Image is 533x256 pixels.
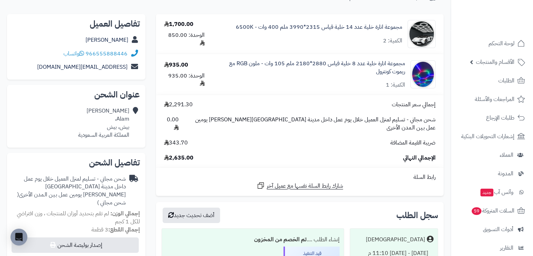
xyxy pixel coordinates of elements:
span: شحن مجاني - تسليم لمنزل العميل خلال يوم عمل داخل مدينة [GEOGRAPHIC_DATA][PERSON_NAME] يومين عمل ب... [186,116,436,132]
a: لوحة التحكم [455,35,529,52]
div: إنشاء الطلب .... [166,233,340,247]
div: الكمية: 1 [386,81,405,89]
div: 1,700.00 [164,20,193,28]
span: 59 [472,207,482,215]
button: أضف تحديث جديد [163,208,220,223]
span: شارك رابط السلة نفسها مع عميل آخر [267,182,343,190]
a: مجموعة انارة خلية عدد 14 خلية قياس 2315*3990 ملم 400 وات - 6500K [236,23,402,31]
a: شارك رابط السلة نفسها مع عميل آخر [257,181,343,190]
div: الوحدة: 935.00 [164,72,204,88]
span: 2,635.00 [164,154,193,162]
span: طلبات الإرجاع [486,113,514,123]
button: إصدار بوليصة الشحن [12,237,139,253]
span: لوحة التحكم [488,39,514,48]
a: واتساب [63,49,84,58]
b: تم الخصم من المخزون [254,235,307,244]
a: أدوات التسويق [455,221,529,238]
span: 2,291.30 [164,101,193,109]
span: إشعارات التحويلات البنكية [461,132,514,141]
a: مجموعة انارة خلية عدد 8 خلية قياس 2880*2180 ملم 105 وات - ملون RGB مع ريموت كونترول [221,60,405,76]
div: الكمية: 2 [383,37,402,45]
h2: عنوان الشحن [13,90,140,99]
a: وآتس آبجديد [455,184,529,201]
strong: إجمالي القطع: [108,225,140,234]
small: 3 قطعة [91,225,140,234]
span: جديد [480,189,493,196]
img: 1756582290-14-90x90.png [408,20,435,48]
a: 966555888446 [86,49,128,58]
span: التقارير [500,243,513,253]
img: 1756670102-8-2-rgb-90x90.png [411,60,435,88]
span: ( شحن مجاني ) [17,190,126,207]
h2: تفاصيل الشحن [13,159,140,167]
a: الطلبات [455,72,529,89]
span: الطلبات [498,76,514,86]
span: المراجعات والأسئلة [475,94,514,104]
span: المدونة [498,169,513,178]
strong: إجمالي الوزن: [110,209,140,218]
h3: سجل الطلب [396,211,438,220]
a: طلبات الإرجاع [455,109,529,126]
span: ضريبة القيمة المضافة [390,139,436,147]
a: المراجعات والأسئلة [455,91,529,108]
a: السلات المتروكة59 [455,202,529,219]
div: شحن مجاني - تسليم لمنزل العميل خلال يوم عمل داخل مدينة [GEOGRAPHIC_DATA][PERSON_NAME] يومين عمل ب... [13,175,126,207]
span: لم تقم بتحديد أوزان للمنتجات ، وزن افتراضي للكل 1 كجم [17,209,140,226]
a: [PERSON_NAME] [86,36,128,44]
span: وآتس آب [480,187,513,197]
span: السلات المتروكة [471,206,514,216]
h2: تفاصيل العميل [13,20,140,28]
img: logo-2.png [485,16,526,31]
span: إجمالي سعر المنتجات [392,101,436,109]
a: العملاء [455,147,529,163]
div: [PERSON_NAME] Alam، بيش، بيش المملكة العربية السعودية [78,107,129,139]
span: 0.00 [164,116,178,132]
span: 343.70 [164,139,188,147]
div: 935.00 [164,61,188,69]
span: الإجمالي النهائي [403,154,436,162]
div: Open Intercom Messenger [11,229,27,245]
a: [EMAIL_ADDRESS][DOMAIN_NAME] [37,63,128,71]
span: العملاء [500,150,513,160]
div: الوحدة: 850.00 [164,31,204,47]
span: الأقسام والمنتجات [476,57,514,67]
a: إشعارات التحويلات البنكية [455,128,529,145]
div: [DEMOGRAPHIC_DATA] [366,236,425,244]
div: رابط السلة [159,173,441,181]
a: المدونة [455,165,529,182]
span: أدوات التسويق [483,224,513,234]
